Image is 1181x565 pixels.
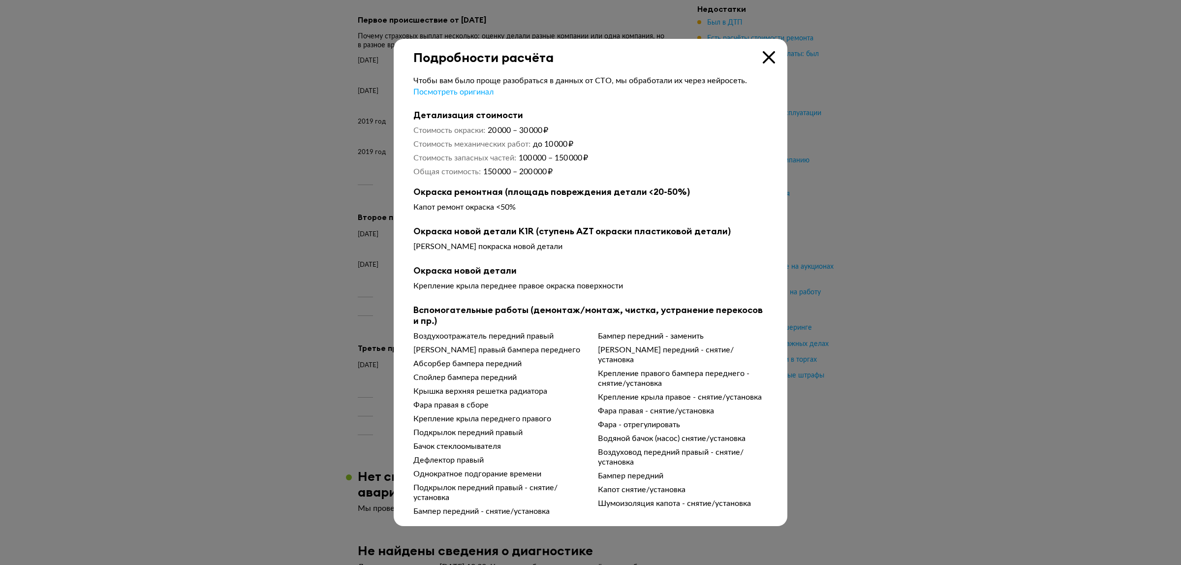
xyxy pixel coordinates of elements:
span: 20 000 – 30 000 ₽ [488,126,548,134]
div: [PERSON_NAME] передний - снятие/установка [598,345,768,365]
span: 150 000 – 200 000 ₽ [483,168,553,176]
div: Бампер передний [598,471,768,481]
div: Подкрылок передний правый [413,428,583,438]
div: Дефлектор правый [413,455,583,465]
b: Окраска ремонтная (площадь повреждения детали <20-50%) [413,187,768,197]
div: Крышка верхняя решетка радиатора [413,386,583,396]
div: [PERSON_NAME] покраска новой детали [413,242,768,251]
dt: Стоимость запасных частей [413,153,516,163]
div: Подробности расчёта [394,39,787,65]
span: Чтобы вам было проще разобраться в данных от СТО, мы обработали их через нейросеть. [413,77,747,85]
span: 100 000 – 150 000 ₽ [519,154,588,162]
b: Вспомогательные работы (демонтаж/монтаж, чистка, устранение перекосов и пр.) [413,305,768,326]
div: Бампер передний - снятие/установка [413,506,583,516]
dt: Стоимость окраски [413,126,485,135]
dt: Общая стоимость [413,167,481,177]
div: Абсорбер бампера передний [413,359,583,369]
div: [PERSON_NAME] правый бампера переднего [413,345,583,355]
div: Спойлер бампера передний [413,373,583,382]
div: Фара - отрегулировать [598,420,768,430]
div: Бампер передний - заменить [598,331,768,341]
div: Шумоизоляция капота - снятие/установка [598,499,768,508]
dt: Стоимость механических работ [413,139,530,149]
div: Бачок стеклоомывателя [413,441,583,451]
div: Крепление крыла переднее правое окраска поверхности [413,281,768,291]
div: Водяной бачок (насос) снятие/установка [598,434,768,443]
div: Крепление крыла переднего правого [413,414,583,424]
div: Подкрылок передний правый - снятие/установка [413,483,583,502]
div: Фара правая - снятие/установка [598,406,768,416]
span: Посмотреть оригинал [413,88,494,96]
div: Фара правая в сборе [413,400,583,410]
b: Детализация стоимости [413,110,768,121]
div: Капот ремонт окраска <50% [413,202,768,212]
div: Крепление крыла правое - снятие/установка [598,392,768,402]
b: Окраска новой детали K1R (ступень AZT окраски пластиковой детали) [413,226,768,237]
b: Окраска новой детали [413,265,768,276]
div: Капот снятие/установка [598,485,768,495]
div: Воздухоотражатель передний правый [413,331,583,341]
div: Крепление правого бампера переднего - снятие/установка [598,369,768,388]
span: до 10 000 ₽ [533,140,573,148]
div: Воздуховод передний правый - снятие/установка [598,447,768,467]
div: Однократное подгорание времени [413,469,583,479]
